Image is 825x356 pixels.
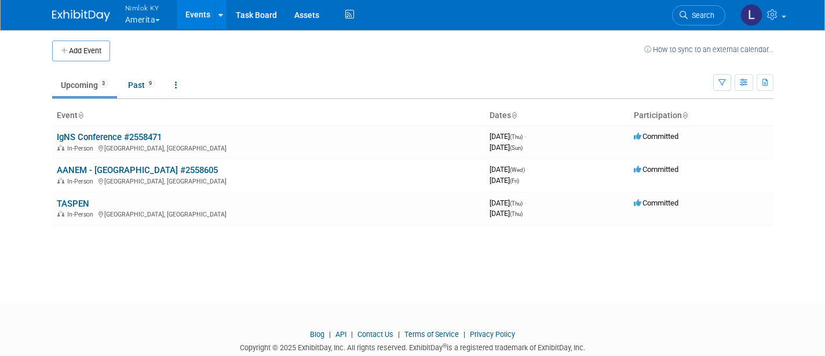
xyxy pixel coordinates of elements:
[326,330,334,339] span: |
[67,145,97,152] span: In-Person
[490,176,519,185] span: [DATE]
[443,343,447,349] sup: ®
[57,132,162,142] a: IgNS Conference #2558471
[404,330,459,339] a: Terms of Service
[57,199,89,209] a: TASPEN
[672,5,725,25] a: Search
[52,106,485,126] th: Event
[510,200,523,207] span: (Thu)
[490,165,528,174] span: [DATE]
[629,106,773,126] th: Participation
[348,330,356,339] span: |
[511,111,517,120] a: Sort by Start Date
[490,199,526,207] span: [DATE]
[57,145,64,151] img: In-Person Event
[57,176,480,185] div: [GEOGRAPHIC_DATA], [GEOGRAPHIC_DATA]
[357,330,393,339] a: Contact Us
[57,211,64,216] img: In-Person Event
[52,41,110,61] button: Add Event
[125,2,160,14] span: Nimlok KY
[57,143,480,152] div: [GEOGRAPHIC_DATA], [GEOGRAPHIC_DATA]
[395,330,403,339] span: |
[490,209,523,218] span: [DATE]
[52,10,110,21] img: ExhibitDay
[57,209,480,218] div: [GEOGRAPHIC_DATA], [GEOGRAPHIC_DATA]
[57,178,64,183] img: In-Person Event
[510,134,523,140] span: (Thu)
[98,79,108,88] span: 3
[490,143,523,152] span: [DATE]
[461,330,468,339] span: |
[510,145,523,151] span: (Sun)
[740,4,762,26] img: Luc Schaefer
[52,74,117,96] a: Upcoming3
[510,211,523,217] span: (Thu)
[634,199,678,207] span: Committed
[485,106,629,126] th: Dates
[524,132,526,141] span: -
[634,165,678,174] span: Committed
[644,45,773,54] a: How to sync to an external calendar...
[335,330,346,339] a: API
[470,330,515,339] a: Privacy Policy
[490,132,526,141] span: [DATE]
[524,199,526,207] span: -
[634,132,678,141] span: Committed
[67,211,97,218] span: In-Person
[67,178,97,185] span: In-Person
[119,74,164,96] a: Past9
[310,330,324,339] a: Blog
[78,111,83,120] a: Sort by Event Name
[688,11,714,20] span: Search
[510,178,519,184] span: (Fri)
[145,79,155,88] span: 9
[527,165,528,174] span: -
[682,111,688,120] a: Sort by Participation Type
[510,167,525,173] span: (Wed)
[57,165,218,175] a: AANEM - [GEOGRAPHIC_DATA] #2558605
